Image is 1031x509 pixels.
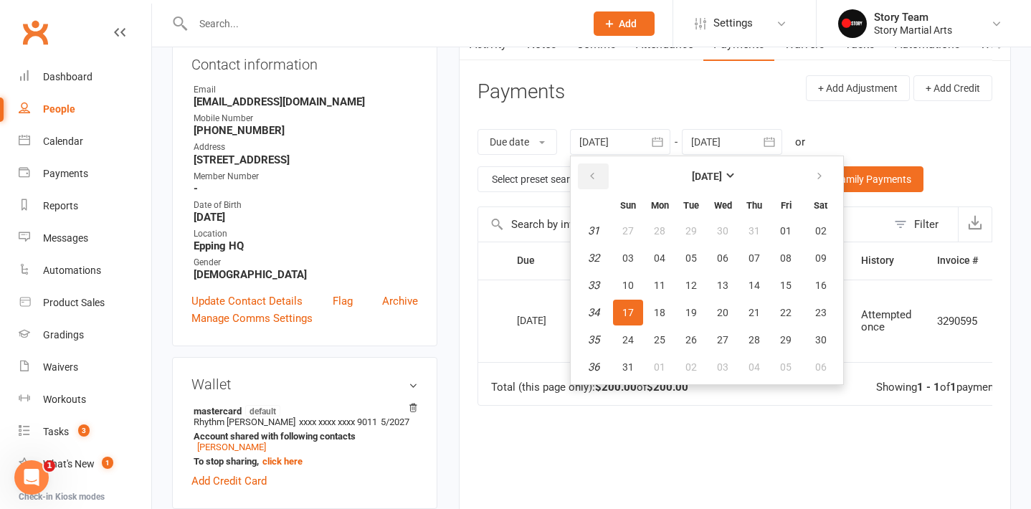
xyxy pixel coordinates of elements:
small: Wednesday [714,200,732,211]
span: 02 [685,361,697,373]
span: 05 [685,252,697,264]
div: Gradings [43,329,84,341]
a: Tasks 3 [19,416,151,448]
button: + Add Credit [913,75,992,101]
span: 09 [815,252,827,264]
span: 03 [717,361,728,373]
span: 12 [685,280,697,291]
div: Reports [43,200,78,211]
strong: [DEMOGRAPHIC_DATA] [194,268,418,281]
div: Story Team [874,11,952,24]
div: Gender [194,256,418,270]
a: Flag [333,292,353,310]
a: Payments [19,158,151,190]
span: 03 [622,252,634,264]
button: 14 [739,272,769,298]
a: Messages [19,222,151,255]
span: 30 [815,334,827,346]
span: 01 [654,361,665,373]
button: 31 [739,218,769,244]
span: 19 [685,307,697,318]
button: 12 [676,272,706,298]
h3: Payments [478,81,565,103]
button: 02 [802,218,839,244]
button: 03 [613,245,643,271]
div: Email [194,83,418,97]
span: 29 [685,225,697,237]
button: 11 [645,272,675,298]
div: Payments [43,168,88,179]
span: 25 [654,334,665,346]
button: 30 [708,218,738,244]
span: 17 [622,307,634,318]
button: + Add Adjustment [806,75,910,101]
span: 28 [654,225,665,237]
h3: Wallet [191,376,418,392]
span: 10 [622,280,634,291]
div: Date of Birth [194,199,418,212]
h3: Contact information [191,51,418,72]
button: 09 [802,245,839,271]
div: Mobile Number [194,112,418,125]
span: 04 [749,361,760,373]
div: Story Martial Arts [874,24,952,37]
span: 16 [815,280,827,291]
strong: 1 [950,381,956,394]
div: Showing of payments [876,381,1003,394]
span: 30 [717,225,728,237]
input: Search by invoice number [478,207,887,242]
button: Due date [478,129,557,155]
strong: [DATE] [194,211,418,224]
a: Update Contact Details [191,292,303,310]
div: People [43,103,75,115]
strong: $200.00 [647,381,688,394]
div: Dashboard [43,71,92,82]
div: [DATE] [517,309,583,331]
span: 3 [78,424,90,437]
span: 23 [815,307,827,318]
a: Archive [382,292,418,310]
strong: Account shared with following contacts [194,431,411,442]
button: 16 [802,272,839,298]
strong: - [194,182,418,195]
span: 24 [622,334,634,346]
button: 30 [802,327,839,353]
button: 23 [802,300,839,325]
a: Product Sales [19,287,151,319]
span: 22 [780,307,792,318]
span: 11 [654,280,665,291]
a: click here [262,456,303,467]
strong: mastercard [194,405,411,417]
a: What's New1 [19,448,151,480]
strong: [EMAIL_ADDRESS][DOMAIN_NAME] [194,95,418,108]
span: 14 [749,280,760,291]
div: Waivers [43,361,78,373]
iframe: Intercom live chat [14,460,49,495]
button: Filter [887,207,958,242]
th: History [848,242,924,279]
button: 05 [676,245,706,271]
span: 28 [749,334,760,346]
small: Saturday [814,200,827,211]
span: 20 [717,307,728,318]
div: Filter [914,216,939,233]
button: 13 [708,272,738,298]
button: 03 [708,354,738,380]
span: 26 [685,334,697,346]
button: 07 [739,245,769,271]
em: 35 [588,333,599,346]
div: Automations [43,265,101,276]
em: 34 [588,306,599,319]
button: 10 [613,272,643,298]
strong: 1 - 1 [917,381,940,394]
th: Invoice # [924,242,991,279]
em: 36 [588,361,599,374]
input: Search... [189,14,575,34]
div: Location [194,227,418,241]
a: Gradings [19,319,151,351]
strong: [PHONE_NUMBER] [194,124,418,137]
span: 29 [780,334,792,346]
span: Add [619,18,637,29]
em: 32 [588,252,599,265]
span: Attempted once [861,308,911,333]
